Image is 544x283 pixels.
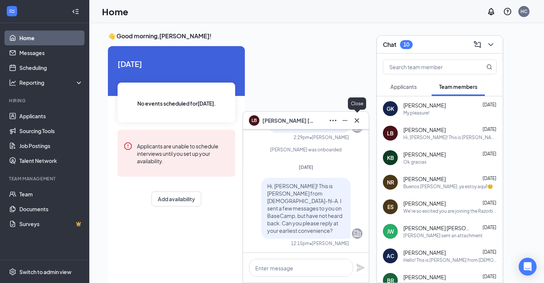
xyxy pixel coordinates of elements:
a: Home [19,30,83,45]
svg: MagnifyingGlass [486,64,492,70]
div: 2:29pm [294,134,310,141]
button: ChevronDown [485,39,497,51]
svg: Company [353,229,362,238]
span: [PERSON_NAME] [403,200,446,207]
button: ComposeMessage [471,39,483,51]
svg: QuestionInfo [503,7,512,16]
span: [PERSON_NAME] [403,151,446,158]
div: KB [387,154,394,161]
h3: 👋 Good morning, [PERSON_NAME] ! [108,32,525,40]
svg: Error [124,142,132,151]
span: [DATE] [483,176,496,181]
span: [PERSON_NAME] [403,249,446,256]
span: [DATE] [483,225,496,230]
svg: WorkstreamLogo [8,7,16,15]
svg: ChevronDown [486,40,495,49]
a: SurveysCrown [19,216,83,231]
div: Buenos [PERSON_NAME], ya estoy aquí!☺️ [403,183,493,190]
div: Close [348,97,366,110]
span: No events scheduled for [DATE] . [137,99,216,107]
a: Scheduling [19,60,83,75]
span: [DATE] [483,200,496,206]
div: [PERSON_NAME] was onboarded [249,147,362,153]
span: • [PERSON_NAME] [310,240,349,247]
span: [DATE] [118,58,235,70]
input: Search team member [383,60,471,74]
button: Cross [351,115,363,126]
svg: Minimize [340,116,349,125]
span: [PERSON_NAME] [403,126,446,134]
button: Add availability [151,192,201,206]
div: ES [387,203,394,210]
span: [PERSON_NAME] [PERSON_NAME] [262,116,314,125]
div: Hi, [PERSON_NAME]! This is [PERSON_NAME] from [DEMOGRAPHIC_DATA]-fil-A. I sent a few messages to ... [403,134,497,141]
span: Team members [439,83,477,90]
button: Ellipses [327,115,339,126]
svg: Analysis [9,79,16,86]
svg: Notifications [487,7,496,16]
div: 12:15pm [291,240,310,247]
h1: Home [102,5,128,18]
a: Applicants [19,109,83,123]
span: • [PERSON_NAME] [310,134,349,141]
svg: ComposeMessage [473,40,482,49]
div: Applicants are unable to schedule interviews until you set up your availability. [137,142,229,165]
a: Job Postings [19,138,83,153]
div: Reporting [19,79,83,86]
svg: Ellipses [329,116,337,125]
span: [DATE] [483,151,496,157]
h3: Chat [383,41,396,49]
div: Team Management [9,176,81,182]
svg: Cross [352,116,361,125]
div: Ok gracias [403,159,426,165]
span: [PERSON_NAME] [403,175,446,183]
div: Switch to admin view [19,268,71,276]
span: [DATE] [483,126,496,132]
div: AC [387,252,394,260]
span: Hi, [PERSON_NAME]! This is [PERSON_NAME] from [DEMOGRAPHIC_DATA]-fil-A. I sent a few messages to ... [267,183,342,234]
div: NR [387,179,394,186]
span: [PERSON_NAME] [403,102,446,109]
a: Documents [19,202,83,216]
span: [DATE] [483,102,496,107]
div: Open Intercom Messenger [519,258,537,276]
div: 10 [403,41,409,48]
a: Talent Network [19,153,83,168]
div: Hiring [9,97,81,104]
div: We're so excited you are joining the Razorback Road [DEMOGRAPHIC_DATA]-fil-Ateam ! Do you know an... [403,208,497,214]
div: My pleasure! [403,110,429,116]
div: JW [387,228,394,235]
span: [PERSON_NAME] [PERSON_NAME] [403,224,470,232]
div: [PERSON_NAME] sent an attachment [403,232,483,239]
div: GK [387,105,394,112]
button: Minimize [339,115,351,126]
a: Team [19,187,83,202]
span: [DATE] [483,249,496,255]
span: [DATE] [483,274,496,279]
svg: Collapse [72,8,79,15]
span: [PERSON_NAME] [403,273,446,281]
svg: Settings [9,268,16,276]
span: [DATE] [299,164,313,170]
a: Messages [19,45,83,60]
div: HC [521,8,527,15]
div: LB [387,129,394,137]
div: Hello! This is [PERSON_NAME] from [DEMOGRAPHIC_DATA]-fil-A. I sent an email [DATE] regarding our ... [403,257,497,263]
span: Applicants [390,83,417,90]
svg: Plane [356,263,365,272]
a: Sourcing Tools [19,123,83,138]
